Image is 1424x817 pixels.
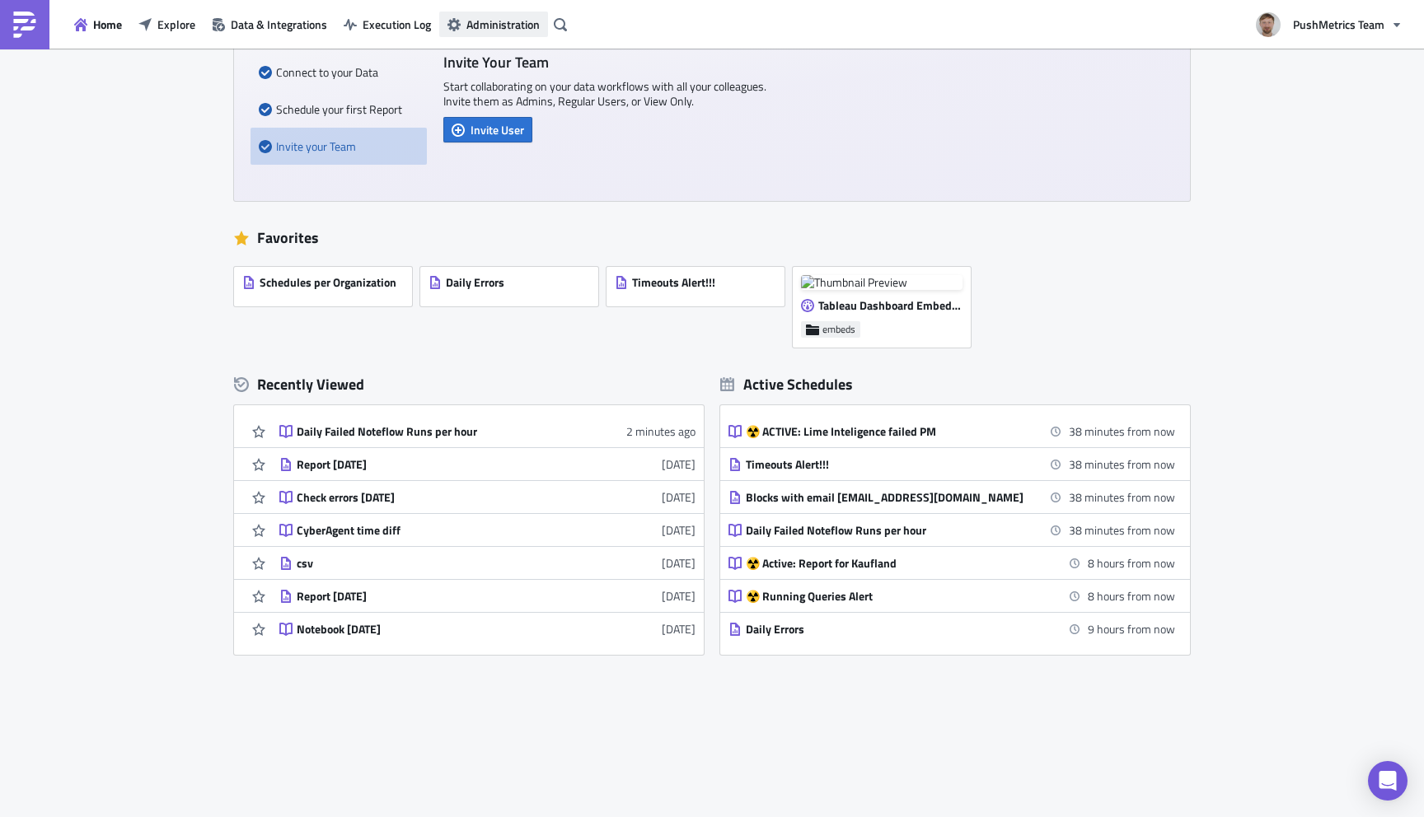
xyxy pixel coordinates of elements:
div: Blocks with email [EMAIL_ADDRESS][DOMAIN_NAME] [746,490,1034,505]
time: 2025-05-22T13:38:17Z [662,620,696,637]
div: Daily Failed Noteflow Runs per hour [746,523,1034,538]
time: 2025-08-26T09:02:24Z [662,455,696,473]
div: Timeouts Alert!!! [746,457,1034,472]
div: Check errors [DATE] [297,490,585,505]
button: Home [66,12,130,37]
div: Report [DATE] [297,589,585,604]
span: Daily Errors [446,275,504,290]
img: PushMetrics [12,12,38,38]
button: Execution Log [335,12,439,37]
div: ☢️ ACTIVE: Lime Inteligence failed PM [746,424,1034,439]
img: Avatar [1254,11,1282,39]
a: ☢️ Running Queries Alert8 hours from now [728,580,1175,612]
span: Tableau Dashboard Embed [DATE] [818,298,962,313]
a: Blocks with email [EMAIL_ADDRESS][DOMAIN_NAME]38 minutes from now [728,481,1175,513]
time: 2025-09-19 00:00 [1069,488,1175,506]
span: PushMetrics Team [1293,16,1384,33]
div: csv [297,556,585,571]
span: Execution Log [363,16,431,33]
a: Check errors [DATE][DATE] [279,481,696,513]
div: CyberAgent time diff [297,523,585,538]
time: 2025-09-19 07:00 [1088,587,1175,605]
time: 2025-09-19 00:00 [1069,423,1175,440]
span: Administration [466,16,540,33]
span: embeds [822,323,855,336]
span: Home [93,16,122,33]
div: Connect to your Data [259,54,419,91]
div: ☢️ Active: Report for Kaufland [746,556,1034,571]
button: Data & Integrations [204,12,335,37]
button: Explore [130,12,204,37]
time: 2025-09-19 07:00 [1088,554,1175,572]
a: Daily Failed Noteflow Runs per hour2 minutes ago [279,415,696,447]
a: Notebook [DATE][DATE] [279,613,696,645]
a: Thumbnail PreviewTableau Dashboard Embed [DATE]embeds [793,259,979,348]
time: 2025-09-19 00:00 [1069,455,1175,473]
img: Thumbnail Preview [801,275,963,290]
span: Data & Integrations [231,16,327,33]
button: PushMetrics Team [1246,7,1412,43]
a: csv[DATE] [279,547,696,579]
button: Invite User [443,117,532,142]
button: Administration [439,12,548,37]
time: 2025-09-19 00:00 [1069,521,1175,539]
a: Daily Failed Noteflow Runs per hour38 minutes from now [728,514,1175,546]
span: Timeouts Alert!!! [632,275,715,290]
a: Report [DATE][DATE] [279,448,696,480]
a: Daily Errors9 hours from now [728,613,1175,645]
time: 2025-09-19 08:00 [1088,620,1175,637]
time: 2025-05-22T21:50:34Z [662,587,696,605]
a: Timeouts Alert!!!38 minutes from now [728,448,1175,480]
div: Active Schedules [720,375,853,394]
a: ☢️ ACTIVE: Lime Inteligence failed PM38 minutes from now [728,415,1175,447]
span: Explore [157,16,195,33]
h4: Invite Your Team [443,54,773,71]
span: Invite User [471,121,524,138]
div: Open Intercom Messenger [1368,761,1408,801]
time: 2025-09-18T21:20:35Z [626,423,696,440]
div: Report [DATE] [297,457,585,472]
div: Favorites [234,226,1190,250]
time: 2025-05-25T21:49:34Z [662,554,696,572]
div: Daily Errors [746,622,1034,637]
a: CyberAgent time diff[DATE] [279,514,696,546]
div: Recently Viewed [234,372,704,397]
div: Schedule your first Report [259,91,419,128]
time: 2025-06-19T16:52:17Z [662,521,696,539]
a: Report [DATE][DATE] [279,580,696,612]
div: ☢️ Running Queries Alert [746,589,1034,604]
a: Schedules per Organization [234,259,420,348]
p: Start collaborating on your data workflows with all your colleagues. Invite them as Admins, Regul... [443,79,773,109]
span: Schedules per Organization [260,275,396,290]
div: Notebook [DATE] [297,622,585,637]
time: 2025-07-23T16:15:04Z [662,488,696,506]
a: Daily Errors [420,259,607,348]
div: Daily Failed Noteflow Runs per hour [297,424,585,439]
div: Invite your Team [259,128,419,165]
a: ☢️ Active: Report for Kaufland8 hours from now [728,547,1175,579]
a: Timeouts Alert!!! [607,259,793,348]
